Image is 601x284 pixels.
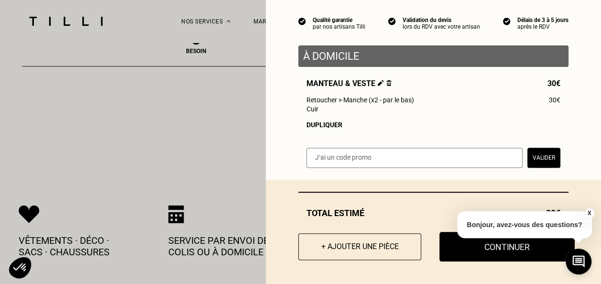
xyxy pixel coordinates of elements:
span: Manteau & veste [306,79,392,88]
div: Total estimé [298,208,568,218]
div: Qualité garantie [313,17,365,23]
div: Dupliquer [306,121,560,129]
span: 30€ [547,79,560,88]
button: + Ajouter une pièce [298,233,421,260]
button: Valider [527,148,560,168]
span: Retoucher > Manche (x2 - par le bas) [306,96,414,104]
p: À domicile [303,50,564,62]
img: icon list info [298,17,306,25]
button: X [584,208,594,218]
div: par nos artisans Tilli [313,23,365,30]
div: Délais de 3 à 5 jours [517,17,568,23]
img: Supprimer [386,80,392,86]
span: Cuir [306,105,318,113]
span: 30€ [549,96,560,104]
input: J‘ai un code promo [306,148,523,168]
div: après le RDV [517,23,568,30]
img: Éditer [378,80,384,86]
p: Bonjour, avez-vous des questions? [457,211,592,238]
button: Continuer [439,232,575,262]
img: icon list info [388,17,396,25]
div: lors du RDV avec votre artisan [403,23,480,30]
div: Validation du devis [403,17,480,23]
img: icon list info [503,17,511,25]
